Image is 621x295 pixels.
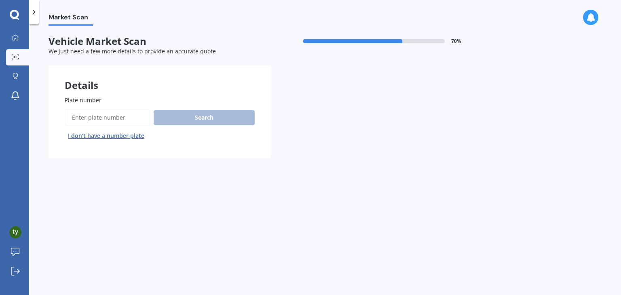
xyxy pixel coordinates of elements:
span: Market Scan [49,13,93,24]
span: Plate number [65,96,101,104]
img: ACg8ocLhrEEtlCYq4Wz5MnqoWjpcMhFI21uQ15E-WR035S2wz6_H2g=s96-c [9,226,21,238]
input: Enter plate number [65,109,150,126]
span: We just need a few more details to provide an accurate quote [49,47,216,55]
span: Vehicle Market Scan [49,36,271,47]
span: 70 % [451,38,461,44]
div: Details [49,65,271,89]
button: I don’t have a number plate [65,129,148,142]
